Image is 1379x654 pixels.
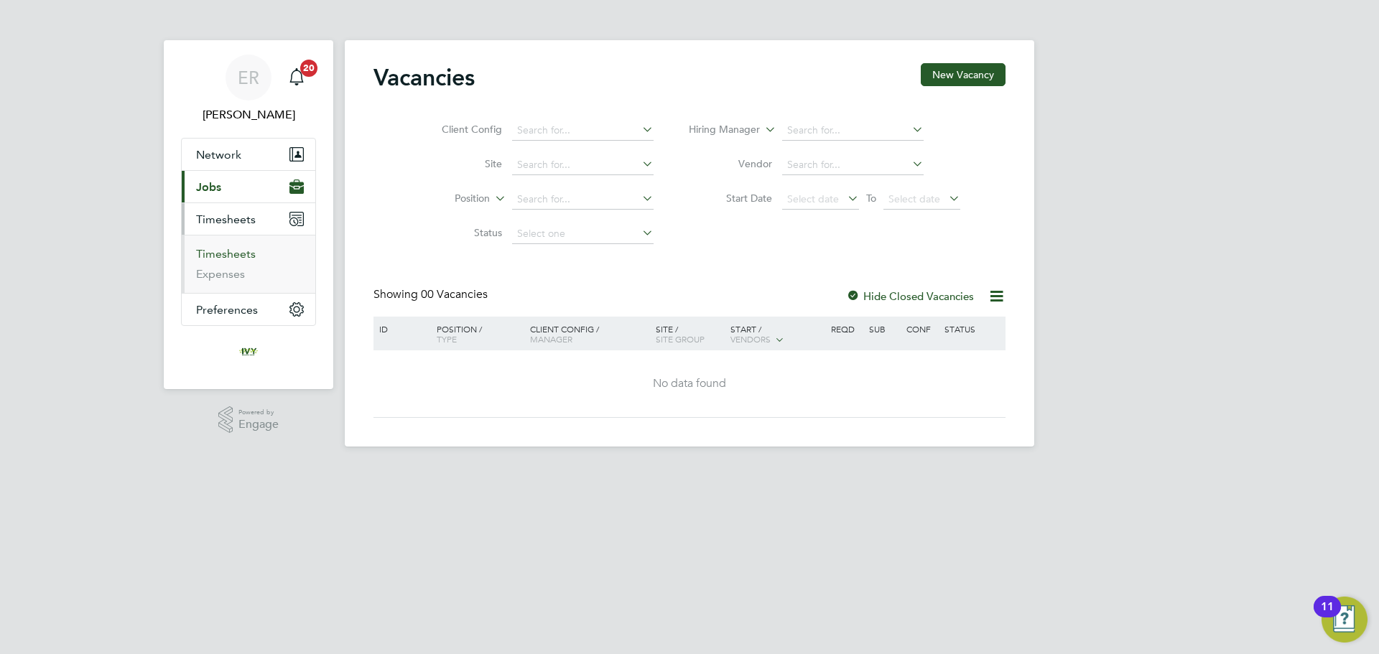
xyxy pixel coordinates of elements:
div: Start / [727,317,827,352]
button: Jobs [182,171,315,202]
span: Site Group [656,333,705,345]
span: Select date [888,192,940,205]
div: Sub [865,317,903,341]
a: Go to home page [181,340,316,363]
div: Showing [373,287,491,302]
label: Site [419,157,502,170]
label: Hiring Manager [677,123,760,137]
a: Timesheets [196,247,256,261]
label: Status [419,226,502,239]
div: No data found [376,376,1003,391]
label: Hide Closed Vacancies [846,289,974,303]
label: Vendor [689,157,772,170]
div: Position / [426,317,526,351]
input: Search for... [782,121,924,141]
a: Expenses [196,267,245,281]
span: Timesheets [196,212,256,226]
h2: Vacancies [373,63,475,92]
span: To [862,189,881,207]
div: Reqd [827,317,865,341]
span: Vendors [730,333,771,345]
span: Type [437,333,457,345]
span: Manager [530,333,572,345]
div: Status [941,317,1003,341]
a: ER[PERSON_NAME] [181,55,316,123]
span: Powered by [238,406,279,419]
input: Search for... [512,190,654,210]
input: Select one [512,224,654,244]
span: Jobs [196,180,221,194]
label: Position [407,192,490,206]
label: Client Config [419,123,502,136]
button: New Vacancy [921,63,1006,86]
a: Powered byEngage [218,406,279,434]
div: 11 [1321,607,1334,625]
div: Timesheets [182,235,315,293]
span: Engage [238,419,279,431]
div: ID [376,317,426,341]
span: 20 [300,60,317,77]
span: ER [238,68,259,87]
span: 00 Vacancies [421,287,488,302]
div: Site / [652,317,728,351]
span: Emma Randall [181,106,316,123]
div: Conf [903,317,940,341]
input: Search for... [782,155,924,175]
label: Start Date [689,192,772,205]
span: Preferences [196,303,258,317]
a: 20 [282,55,311,101]
button: Timesheets [182,203,315,235]
input: Search for... [512,121,654,141]
input: Search for... [512,155,654,175]
button: Open Resource Center, 11 new notifications [1322,597,1368,643]
span: Network [196,148,241,162]
nav: Main navigation [164,40,333,389]
button: Preferences [182,294,315,325]
div: Client Config / [526,317,652,351]
img: ivyresourcegroup-logo-retina.png [237,340,260,363]
span: Select date [787,192,839,205]
button: Network [182,139,315,170]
